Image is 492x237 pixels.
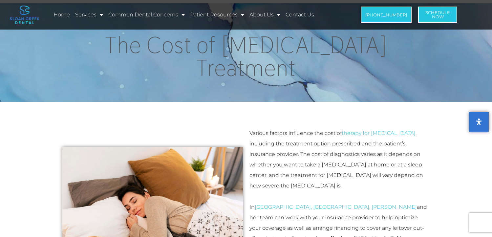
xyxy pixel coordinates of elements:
[361,7,412,23] a: [PHONE_NUMBER]
[425,11,450,19] span: Schedule Now
[418,7,457,23] a: ScheduleNow
[62,34,430,80] h1: The Cost of [MEDICAL_DATA] Treatment
[255,204,417,210] a: [GEOGRAPHIC_DATA], [GEOGRAPHIC_DATA], [PERSON_NAME]
[469,112,489,132] button: Open Accessibility Panel
[342,130,416,136] a: therapy for [MEDICAL_DATA]
[285,7,315,22] a: Contact Us
[53,7,71,22] a: Home
[53,7,338,22] nav: Menu
[365,13,407,17] span: [PHONE_NUMBER]
[248,7,281,22] a: About Us
[249,128,430,191] p: Various factors influence the cost of , including the treatment option prescribed and the patient...
[74,7,104,22] a: Services
[10,6,39,24] img: logo
[189,7,245,22] a: Patient Resources
[107,7,186,22] a: Common Dental Concerns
